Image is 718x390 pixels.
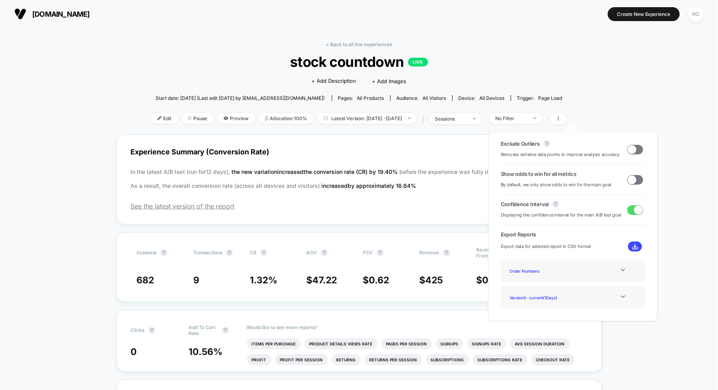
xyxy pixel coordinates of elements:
button: ? [226,250,233,256]
div: No Filter [496,115,527,121]
span: Export Reports [501,231,645,238]
span: all devices [480,95,505,101]
li: Avg Session Duration [510,338,570,349]
span: Device: [452,95,511,101]
img: end [408,117,411,119]
p: Would like to see more reports? [247,324,588,330]
button: [DOMAIN_NAME] [12,8,92,20]
div: Trigger: [517,95,562,101]
img: edit [158,116,162,120]
span: Experience Summary (Conversion Rate) [131,143,588,161]
li: Checkout Rate [531,354,575,365]
span: Preview [218,113,255,124]
li: Subscriptions [426,354,469,365]
button: ? [149,327,155,333]
span: Add To Cart Rate [189,324,218,336]
span: $ [476,275,488,286]
div: sessions [435,116,467,122]
li: Profit Per Session [275,354,328,365]
span: 47.22 [312,275,337,286]
li: Profit [247,354,271,365]
div: Audience: [397,95,446,101]
div: Version 5 - current ( 1 Days) [507,292,570,303]
li: Items Per Purchase [247,338,301,349]
button: ? [377,250,383,256]
button: ? [222,327,229,333]
span: [DOMAIN_NAME] [32,10,90,18]
span: + Add Description [311,77,356,85]
span: PSV [363,250,373,255]
li: Returns [332,354,361,365]
span: Confidence Interval [501,201,549,207]
div: Order Numbers [507,265,570,276]
span: Page Load [539,95,562,101]
span: Clicks [131,327,145,333]
li: Signups Rate [467,338,506,349]
span: All Visitors [423,95,446,101]
span: By default, we only show odds to win for the main goal [501,181,611,189]
button: RG [686,6,706,22]
img: end [188,116,192,120]
button: Create New Experience [608,7,680,21]
span: $ [420,275,443,286]
button: ? [261,250,267,256]
span: Exclude Outliers [501,140,540,147]
li: Pages Per Session [381,338,432,349]
li: Product Details Views Rate [305,338,377,349]
span: CR [250,250,257,255]
img: calendar [323,116,328,120]
span: See the latest version of the report [131,202,588,210]
span: 425 [426,275,443,286]
span: 10.56 % [189,346,223,357]
span: Transactions [193,250,222,255]
button: ? [444,250,450,256]
div: Pages: [338,95,384,101]
span: all products [357,95,384,101]
span: 682 [137,275,154,286]
button: ? [553,201,559,207]
span: + Add Images [372,78,406,84]
span: stock countdown [172,53,546,70]
div: RG [688,6,704,22]
span: increased by approximately 16.64 % [322,182,416,189]
span: $ [363,275,389,286]
p: In the latest A/B test (run for 12 days), before the experience was fully implemented. As a resul... [131,165,588,193]
span: | [421,113,429,125]
button: ? [161,250,167,256]
span: Pause [182,113,214,124]
li: Subscriptions Rate [473,354,527,365]
span: Sessions [137,250,157,255]
img: rebalance [265,116,268,121]
img: download [632,244,638,250]
span: Latest Version: [DATE] - [DATE] [317,113,417,124]
span: Displaying the confidence interval for the main A/B test goal [501,211,621,219]
span: 1.32 % [250,275,277,286]
span: Start date: [DATE] (Last edit [DATE] by [EMAIL_ADDRESS][DOMAIN_NAME]) [156,95,325,101]
span: AOV [306,250,317,255]
button: ? [544,140,550,147]
span: the new variation increased the conversion rate (CR) by 19.40 % [232,168,400,175]
img: end [473,118,476,119]
p: LIVE [408,58,428,66]
li: Returns Per Session [365,354,422,365]
span: 0.62 [369,275,389,286]
span: 0 [131,346,137,357]
span: Export data for selected report in CSV format [501,243,591,250]
span: Allocation: 100% [259,113,313,124]
li: Signups [436,338,463,349]
span: 9 [193,275,199,286]
img: Visually logo [14,8,26,20]
span: $ [306,275,337,286]
a: < Back to all live experiences [326,41,392,47]
span: Show odds to win for all metrics [501,171,576,177]
span: Revenue From Clicks [476,247,506,259]
span: Removes extreme data points to improve analysis accuracy [501,151,619,158]
span: Revenue [420,250,440,255]
img: end [533,117,536,119]
span: Edit [152,113,178,124]
button: ? [321,250,327,256]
